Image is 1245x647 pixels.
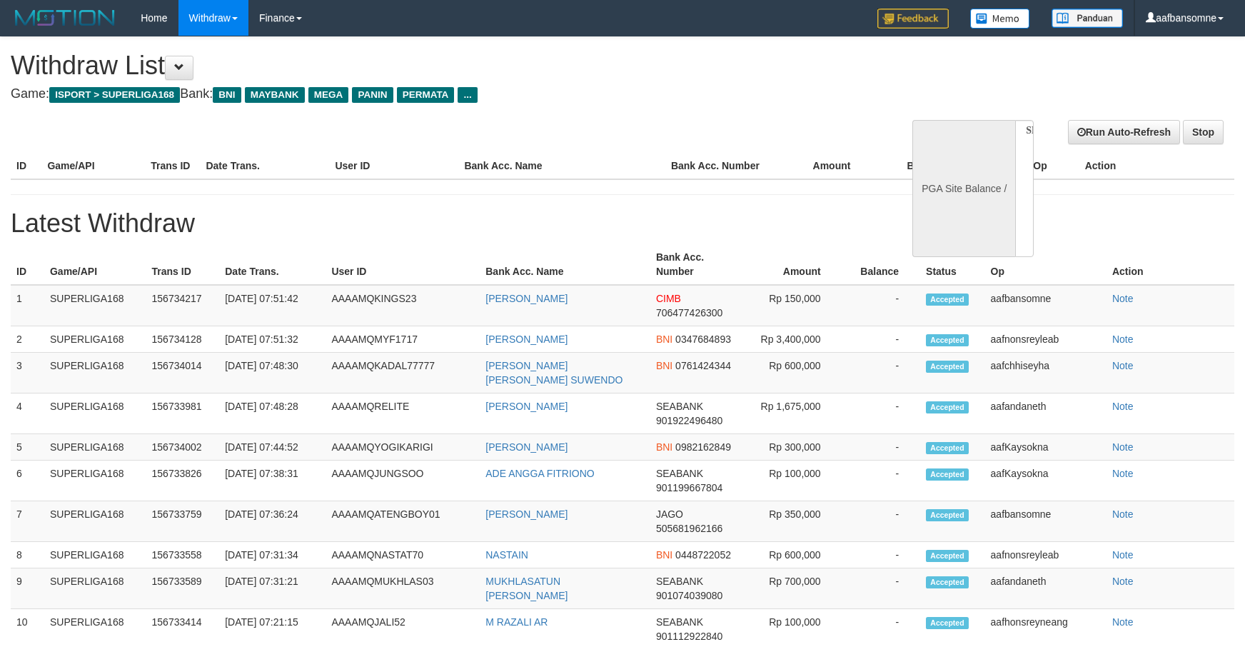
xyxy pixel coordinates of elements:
[219,244,326,285] th: Date Trans.
[985,501,1107,542] td: aafbansomne
[912,120,1015,257] div: PGA Site Balance /
[352,87,393,103] span: PANIN
[1112,576,1134,587] a: Note
[842,393,920,434] td: -
[485,508,568,520] a: [PERSON_NAME]
[656,590,722,601] span: 901074039080
[675,549,731,561] span: 0448722052
[842,461,920,501] td: -
[926,509,969,521] span: Accepted
[480,244,650,285] th: Bank Acc. Name
[877,9,949,29] img: Feedback.jpg
[656,576,703,587] span: SEABANK
[44,542,146,568] td: SUPERLIGA168
[1112,333,1134,345] a: Note
[656,415,722,426] span: 901922496480
[656,333,672,345] span: BNI
[326,501,480,542] td: AAAAMQATENGBOY01
[743,542,842,568] td: Rp 600,000
[11,7,119,29] img: MOTION_logo.png
[985,353,1107,393] td: aafchhiseyha
[675,360,731,371] span: 0761424344
[1112,549,1134,561] a: Note
[842,285,920,326] td: -
[842,542,920,568] td: -
[219,393,326,434] td: [DATE] 07:48:28
[326,568,480,609] td: AAAAMQMUKHLAS03
[926,550,969,562] span: Accepted
[743,326,842,353] td: Rp 3,400,000
[656,616,703,628] span: SEABANK
[11,153,41,179] th: ID
[743,434,842,461] td: Rp 300,000
[245,87,305,103] span: MAYBANK
[11,353,44,393] td: 3
[44,285,146,326] td: SUPERLIGA168
[329,153,458,179] th: User ID
[1112,508,1134,520] a: Note
[985,434,1107,461] td: aafKaysokna
[219,568,326,609] td: [DATE] 07:31:21
[1107,244,1234,285] th: Action
[485,401,568,412] a: [PERSON_NAME]
[458,153,665,179] th: Bank Acc. Name
[926,442,969,454] span: Accepted
[743,285,842,326] td: Rp 150,000
[985,326,1107,353] td: aafnonsreyleab
[219,353,326,393] td: [DATE] 07:48:30
[743,244,842,285] th: Amount
[1079,153,1234,179] th: Action
[743,501,842,542] td: Rp 350,000
[656,401,703,412] span: SEABANK
[1112,293,1134,304] a: Note
[656,307,722,319] span: 706477426300
[926,361,969,373] span: Accepted
[326,244,480,285] th: User ID
[1112,360,1134,371] a: Note
[326,285,480,326] td: AAAAMQKINGS23
[11,87,816,101] h4: Game: Bank:
[145,153,200,179] th: Trans ID
[842,501,920,542] td: -
[219,326,326,353] td: [DATE] 07:51:32
[743,393,842,434] td: Rp 1,675,000
[146,461,220,501] td: 156733826
[485,360,622,386] a: [PERSON_NAME] [PERSON_NAME] SUWENDO
[326,393,480,434] td: AAAAMQRELITE
[146,542,220,568] td: 156733558
[41,153,145,179] th: Game/API
[458,87,477,103] span: ...
[326,434,480,461] td: AAAAMQYOGIKARIGI
[11,51,816,80] h1: Withdraw List
[926,468,969,481] span: Accepted
[1027,153,1079,179] th: Op
[656,523,722,534] span: 505681962166
[1112,468,1134,479] a: Note
[842,434,920,461] td: -
[1112,401,1134,412] a: Note
[926,294,969,306] span: Accepted
[485,293,568,304] a: [PERSON_NAME]
[970,9,1030,29] img: Button%20Memo.svg
[842,244,920,285] th: Balance
[872,153,967,179] th: Balance
[146,285,220,326] td: 156734217
[1052,9,1123,28] img: panduan.png
[44,434,146,461] td: SUPERLIGA168
[219,542,326,568] td: [DATE] 07:31:34
[11,568,44,609] td: 9
[49,87,180,103] span: ISPORT > SUPERLIGA168
[146,568,220,609] td: 156733589
[985,461,1107,501] td: aafKaysokna
[44,568,146,609] td: SUPERLIGA168
[985,393,1107,434] td: aafandaneth
[985,285,1107,326] td: aafbansomne
[656,508,683,520] span: JAGO
[985,244,1107,285] th: Op
[44,461,146,501] td: SUPERLIGA168
[656,441,672,453] span: BNI
[675,441,731,453] span: 0982162849
[485,576,568,601] a: MUKHLASATUN [PERSON_NAME]
[146,326,220,353] td: 156734128
[213,87,241,103] span: BNI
